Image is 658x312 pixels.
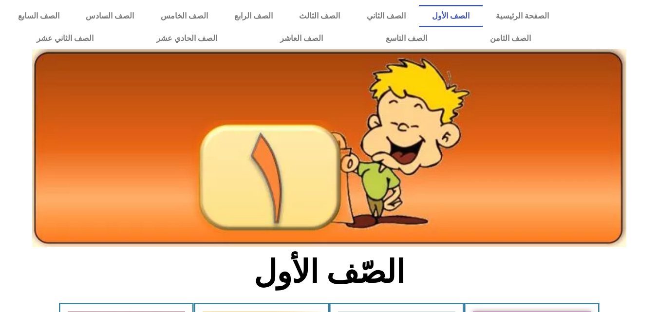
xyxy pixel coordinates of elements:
[5,27,125,50] a: الصف الثاني عشر
[5,5,73,27] a: الصف السابع
[354,5,419,27] a: الصف الثاني
[125,27,248,50] a: الصف الحادي عشر
[354,27,458,50] a: الصف التاسع
[73,5,147,27] a: الصف السادس
[458,27,562,50] a: الصف الثامن
[168,253,490,291] h2: الصّف الأول
[483,5,562,27] a: الصفحة الرئيسية
[286,5,353,27] a: الصف الثالث
[221,5,286,27] a: الصف الرابع
[148,5,221,27] a: الصف الخامس
[419,5,483,27] a: الصف الأول
[248,27,354,50] a: الصف العاشر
